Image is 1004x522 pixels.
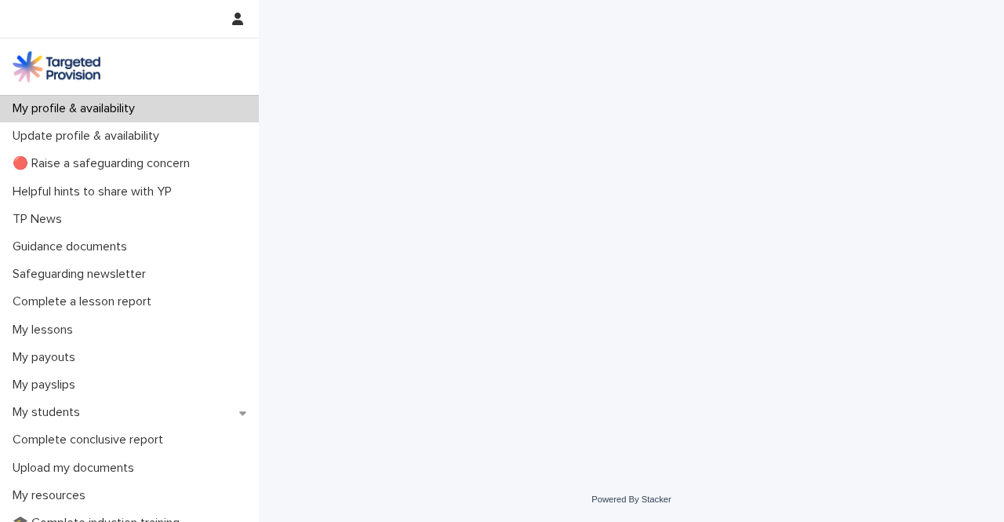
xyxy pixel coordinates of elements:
[6,239,140,254] p: Guidance documents
[6,405,93,420] p: My students
[6,378,88,392] p: My payslips
[6,294,164,309] p: Complete a lesson report
[6,156,202,171] p: 🔴 Raise a safeguarding concern
[6,461,147,476] p: Upload my documents
[13,51,100,82] img: M5nRWzHhSzIhMunXDL62
[6,101,147,116] p: My profile & availability
[6,350,88,365] p: My payouts
[6,129,172,144] p: Update profile & availability
[6,323,85,338] p: My lessons
[6,212,75,227] p: TP News
[591,495,671,504] a: Powered By Stacker
[6,488,98,503] p: My resources
[6,267,158,282] p: Safeguarding newsletter
[6,184,184,199] p: Helpful hints to share with YP
[6,433,176,447] p: Complete conclusive report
